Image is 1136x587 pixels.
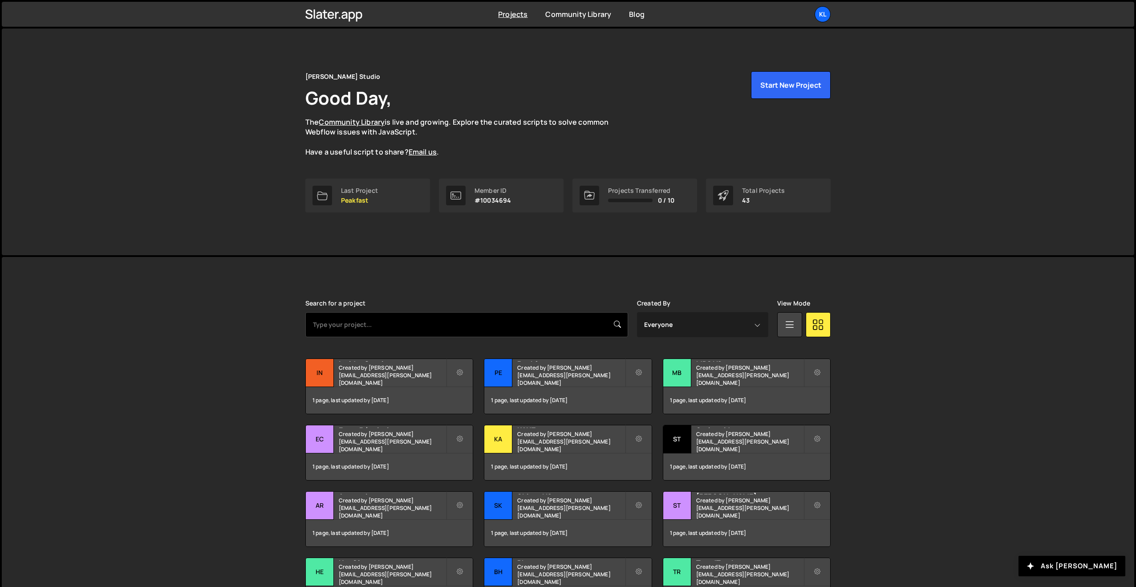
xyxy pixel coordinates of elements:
a: Kl [815,6,831,22]
div: Pe [484,359,512,387]
small: Created by [PERSON_NAME][EMAIL_ADDRESS][PERSON_NAME][DOMAIN_NAME] [696,497,803,519]
small: Created by [PERSON_NAME][EMAIL_ADDRESS][PERSON_NAME][DOMAIN_NAME] [517,563,625,586]
div: [PERSON_NAME] Studio [305,71,380,82]
p: 43 [742,197,785,204]
div: Total Projects [742,187,785,194]
a: MB MBS V2 Created by [PERSON_NAME][EMAIL_ADDRESS][PERSON_NAME][DOMAIN_NAME] 1 page, last updated ... [663,359,831,414]
label: Search for a project [305,300,365,307]
div: 1 page, last updated by [DATE] [306,453,473,480]
button: Ask [PERSON_NAME] [1018,556,1125,576]
h2: MBS V2 [696,359,803,362]
small: Created by [PERSON_NAME][EMAIL_ADDRESS][PERSON_NAME][DOMAIN_NAME] [339,497,446,519]
h2: Bhunter [517,558,625,561]
a: Ar Arntreal Created by [PERSON_NAME][EMAIL_ADDRESS][PERSON_NAME][DOMAIN_NAME] 1 page, last update... [305,491,473,547]
a: Community Library [545,9,611,19]
p: The is live and growing. Explore the curated scripts to solve common Webflow issues with JavaScri... [305,117,626,157]
a: Email us [409,147,437,157]
small: Created by [PERSON_NAME][EMAIL_ADDRESS][PERSON_NAME][DOMAIN_NAME] [517,430,625,453]
div: 1 page, last updated by [DATE] [663,453,830,480]
div: 1 page, last updated by [DATE] [484,453,651,480]
label: Created By [637,300,671,307]
h1: Good Day, [305,86,392,110]
label: View Mode [777,300,810,307]
h2: Styleguide [696,425,803,428]
p: #10034694 [475,197,511,204]
a: Last Project Peakfast [305,179,430,212]
input: Type your project... [305,312,628,337]
div: Sk [484,492,512,520]
div: 1 page, last updated by [DATE] [306,387,473,414]
small: Created by [PERSON_NAME][EMAIL_ADDRESS][PERSON_NAME][DOMAIN_NAME] [696,430,803,453]
a: Ec Ecom Révolution Created by [PERSON_NAME][EMAIL_ADDRESS][PERSON_NAME][DOMAIN_NAME] 1 page, last... [305,425,473,481]
h2: Peakfast [517,359,625,362]
div: Ar [306,492,334,520]
div: 1 page, last updated by [DATE] [484,520,651,546]
div: Tr [663,558,691,586]
div: 1 page, last updated by [DATE] [306,520,473,546]
h2: Insider Gestion [339,359,446,362]
h2: KAYZ [517,425,625,428]
h2: Ecom Révolution [339,425,446,428]
div: 1 page, last updated by [DATE] [484,387,651,414]
div: Bh [484,558,512,586]
div: MB [663,359,691,387]
div: St [663,425,691,453]
small: Created by [PERSON_NAME][EMAIL_ADDRESS][PERSON_NAME][DOMAIN_NAME] [339,430,446,453]
a: Sk Skiveo V2 Created by [PERSON_NAME][EMAIL_ADDRESS][PERSON_NAME][DOMAIN_NAME] 1 page, last updat... [484,491,652,547]
div: 1 page, last updated by [DATE] [663,387,830,414]
button: Start New Project [751,71,831,99]
a: In Insider Gestion Created by [PERSON_NAME][EMAIL_ADDRESS][PERSON_NAME][DOMAIN_NAME] 1 page, last... [305,359,473,414]
div: Last Project [341,187,378,194]
h2: HeySimon [339,558,446,561]
small: Created by [PERSON_NAME][EMAIL_ADDRESS][PERSON_NAME][DOMAIN_NAME] [696,364,803,387]
h2: [PERSON_NAME] [696,492,803,494]
small: Created by [PERSON_NAME][EMAIL_ADDRESS][PERSON_NAME][DOMAIN_NAME] [517,497,625,519]
div: Ec [306,425,334,453]
h2: Arntreal [339,492,446,494]
div: St [663,492,691,520]
a: St [PERSON_NAME] Created by [PERSON_NAME][EMAIL_ADDRESS][PERSON_NAME][DOMAIN_NAME] 1 page, last u... [663,491,831,547]
small: Created by [PERSON_NAME][EMAIL_ADDRESS][PERSON_NAME][DOMAIN_NAME] [517,364,625,387]
a: KA KAYZ Created by [PERSON_NAME][EMAIL_ADDRESS][PERSON_NAME][DOMAIN_NAME] 1 page, last updated by... [484,425,652,481]
div: He [306,558,334,586]
a: Blog [629,9,645,19]
h2: TrendTrack [696,558,803,561]
a: Projects [498,9,527,19]
div: 1 page, last updated by [DATE] [663,520,830,546]
a: Pe Peakfast Created by [PERSON_NAME][EMAIL_ADDRESS][PERSON_NAME][DOMAIN_NAME] 1 page, last update... [484,359,652,414]
a: Community Library [319,117,385,127]
small: Created by [PERSON_NAME][EMAIL_ADDRESS][PERSON_NAME][DOMAIN_NAME] [339,364,446,387]
div: Member ID [475,187,511,194]
div: Projects Transferred [608,187,674,194]
div: In [306,359,334,387]
a: St Styleguide Created by [PERSON_NAME][EMAIL_ADDRESS][PERSON_NAME][DOMAIN_NAME] 1 page, last upda... [663,425,831,481]
small: Created by [PERSON_NAME][EMAIL_ADDRESS][PERSON_NAME][DOMAIN_NAME] [339,563,446,586]
p: Peakfast [341,197,378,204]
h2: Skiveo V2 [517,492,625,494]
small: Created by [PERSON_NAME][EMAIL_ADDRESS][PERSON_NAME][DOMAIN_NAME] [696,563,803,586]
span: 0 / 10 [658,197,674,204]
div: KA [484,425,512,453]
